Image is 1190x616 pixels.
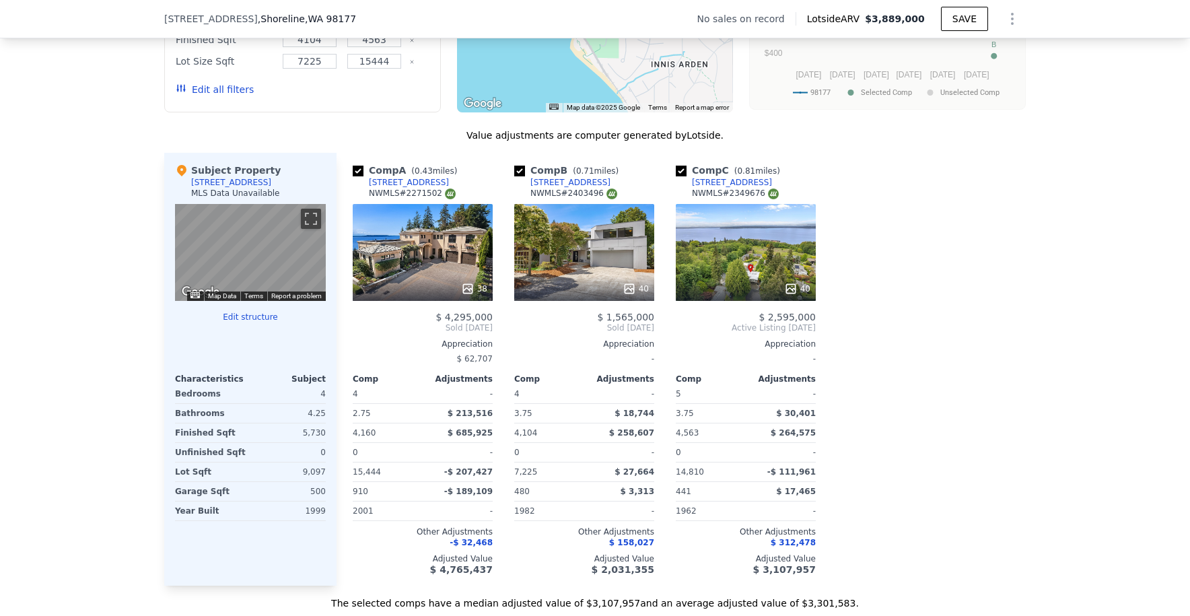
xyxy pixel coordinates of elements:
[514,374,584,384] div: Comp
[244,292,263,300] a: Terms (opens in new tab)
[514,487,530,496] span: 480
[807,12,865,26] span: Lotside ARV
[175,312,326,322] button: Edit structure
[409,59,415,65] button: Clear
[461,282,487,296] div: 38
[450,538,493,547] span: -$ 32,468
[176,30,275,49] div: Finished Sqft
[615,467,654,477] span: $ 27,664
[676,526,816,537] div: Other Adjustments
[178,283,223,301] img: Google
[353,526,493,537] div: Other Adjustments
[729,166,785,176] span: ( miles)
[964,70,989,79] text: [DATE]
[609,428,654,438] span: $ 258,607
[353,374,423,384] div: Comp
[460,95,505,112] img: Google
[865,13,925,24] span: $3,889,000
[253,482,326,501] div: 500
[191,188,280,199] div: MLS Data Unavailable
[765,48,783,58] text: $400
[191,177,271,188] div: [STREET_ADDRESS]
[305,13,356,24] span: , WA 98177
[353,404,420,423] div: 2.75
[776,487,816,496] span: $ 17,465
[549,104,559,110] button: Keyboard shortcuts
[514,448,520,457] span: 0
[253,404,326,423] div: 4.25
[746,374,816,384] div: Adjustments
[353,177,449,188] a: [STREET_ADDRESS]
[253,423,326,442] div: 5,730
[164,12,258,26] span: [STREET_ADDRESS]
[514,467,537,477] span: 7,225
[514,339,654,349] div: Appreciation
[253,463,326,481] div: 9,097
[584,374,654,384] div: Adjustments
[514,389,520,399] span: 4
[175,374,250,384] div: Characteristics
[353,502,420,520] div: 2001
[676,428,699,438] span: 4,563
[164,129,1026,142] div: Value adjustments are computer generated by Lotside .
[514,177,610,188] a: [STREET_ADDRESS]
[768,189,779,199] img: NWMLS Logo
[425,384,493,403] div: -
[697,12,796,26] div: No sales on record
[567,166,624,176] span: ( miles)
[460,95,505,112] a: Open this area in Google Maps (opens a new window)
[767,467,816,477] span: -$ 111,961
[692,188,779,199] div: NWMLS # 2349676
[175,423,248,442] div: Finished Sqft
[353,322,493,333] span: Sold [DATE]
[190,292,200,298] button: Keyboard shortcuts
[353,553,493,564] div: Adjusted Value
[676,448,681,457] span: 0
[676,467,704,477] span: 14,810
[676,374,746,384] div: Comp
[175,443,248,462] div: Unfinished Sqft
[514,322,654,333] span: Sold [DATE]
[353,164,462,177] div: Comp A
[175,204,326,301] div: Map
[164,586,1026,610] div: The selected comps have a median adjusted value of $3,107,957 and an average adjusted value of $3...
[771,538,816,547] span: $ 312,478
[530,188,617,199] div: NWMLS # 2403496
[178,283,223,301] a: Open this area in Google Maps (opens a new window)
[587,443,654,462] div: -
[175,463,248,481] div: Lot Sqft
[796,70,822,79] text: [DATE]
[621,487,654,496] span: $ 3,313
[941,7,988,31] button: SAVE
[253,384,326,403] div: 4
[448,409,493,418] span: $ 213,516
[810,88,831,97] text: 98177
[676,502,743,520] div: 1962
[609,538,654,547] span: $ 158,027
[748,502,816,520] div: -
[250,374,326,384] div: Subject
[514,428,537,438] span: 4,104
[514,164,624,177] div: Comp B
[737,166,755,176] span: 0.81
[676,389,681,399] span: 5
[444,467,493,477] span: -$ 207,427
[615,409,654,418] span: $ 18,744
[676,339,816,349] div: Appreciation
[753,564,816,575] span: $ 3,107,957
[430,564,493,575] span: $ 4,765,437
[784,282,810,296] div: 40
[369,177,449,188] div: [STREET_ADDRESS]
[592,564,654,575] span: $ 2,031,355
[353,487,368,496] span: 910
[435,312,493,322] span: $ 4,295,000
[999,5,1026,32] button: Show Options
[623,282,649,296] div: 40
[175,502,248,520] div: Year Built
[258,12,356,26] span: , Shoreline
[425,502,493,520] div: -
[514,349,654,368] div: -
[776,409,816,418] span: $ 30,401
[409,38,415,43] button: Clear
[692,177,772,188] div: [STREET_ADDRESS]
